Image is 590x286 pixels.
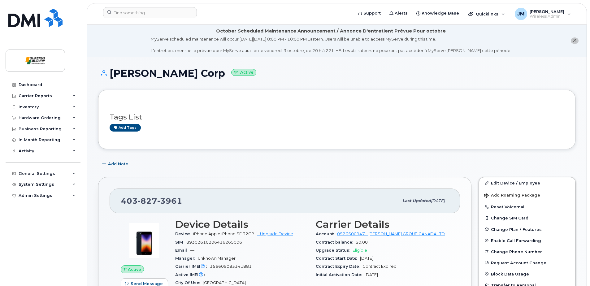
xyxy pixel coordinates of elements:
span: Carrier IMEI [175,264,210,269]
div: October Scheduled Maintenance Announcement / Annonce D'entretient Prévue Pour octobre [216,28,446,34]
span: Last updated [402,198,431,203]
span: SIM [175,240,186,245]
button: Request Account Change [479,257,575,268]
h3: Tags List [110,113,564,121]
h3: Carrier Details [316,219,449,230]
span: $0.00 [356,240,368,245]
span: iPhone Apple iPhone SE 32GB [193,232,254,236]
img: image20231002-3703462-10zne2t.jpeg [126,222,163,259]
button: Block Data Usage [479,268,575,279]
div: MyServe scheduled maintenance will occur [DATE][DATE] 8:00 PM - 10:00 PM Eastern. Users will be u... [151,36,511,54]
h1: [PERSON_NAME] Corp [98,68,575,79]
span: Contract Start Date [316,256,360,261]
span: [DATE] [431,198,445,203]
span: Manager [175,256,198,261]
span: Change Plan / Features [491,227,542,232]
span: 89302610206416265006 [186,240,242,245]
span: Enable Call Forwarding [491,238,541,243]
small: Active [231,69,256,76]
button: Change SIM Card [479,212,575,223]
button: Add Roaming Package [479,188,575,201]
span: [DATE] [365,272,378,277]
span: City Of Use [175,280,203,285]
span: 827 [138,196,157,206]
span: Eligible [353,248,367,253]
a: + Upgrade Device [257,232,293,236]
span: — [190,248,194,253]
button: Change Plan / Features [479,224,575,235]
span: 3961 [157,196,182,206]
span: Initial Activation Date [316,272,365,277]
span: Add Note [108,161,128,167]
span: [DATE] [360,256,373,261]
span: Upgrade Status [316,248,353,253]
a: Edit Device / Employee [479,177,575,188]
span: Contract Expiry Date [316,264,362,269]
span: Active IMEI [175,272,208,277]
span: Account [316,232,337,236]
button: Add Note [98,158,133,170]
span: Contract balance [316,240,356,245]
button: Enable Call Forwarding [479,235,575,246]
a: Add tags [110,124,141,132]
span: Unknown Manager [198,256,236,261]
span: Email [175,248,190,253]
button: Change Phone Number [479,246,575,257]
button: close notification [571,37,579,44]
a: 0526500947 - [PERSON_NAME] GROUP CANADA LTD [337,232,445,236]
span: — [208,272,212,277]
h3: Device Details [175,219,308,230]
span: 356609083341881 [210,264,252,269]
span: Active [128,266,141,272]
span: Device [175,232,193,236]
button: Reset Voicemail [479,201,575,212]
span: Add Roaming Package [484,193,540,199]
span: Contract Expired [362,264,397,269]
span: 403 [121,196,182,206]
span: [GEOGRAPHIC_DATA] [203,280,246,285]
